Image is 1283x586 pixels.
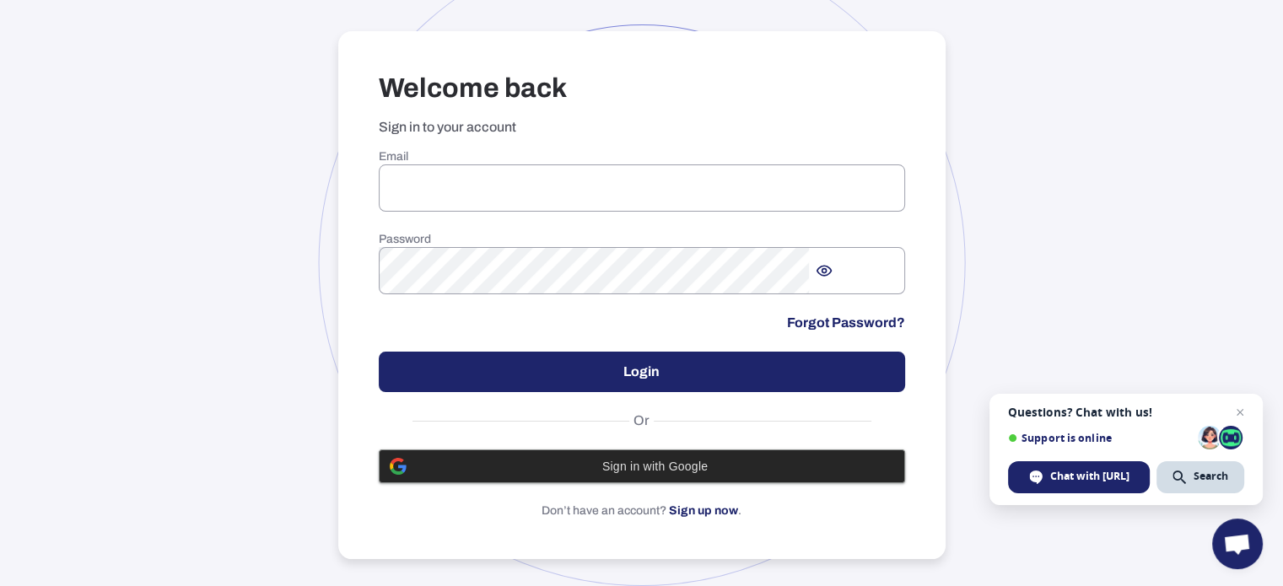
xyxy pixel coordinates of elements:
h6: Password [379,232,905,247]
div: Search [1156,461,1244,493]
span: Or [629,412,654,429]
p: Sign in to your account [379,119,905,136]
span: Search [1194,469,1228,484]
span: Questions? Chat with us! [1008,406,1244,419]
button: Show password [809,255,839,286]
button: Sign in with Google [379,449,905,483]
a: Sign up now [669,504,738,517]
div: Open chat [1212,519,1263,569]
span: Sign in with Google [417,460,894,473]
h3: Welcome back [379,72,905,105]
span: Support is online [1008,432,1192,444]
h6: Email [379,149,905,164]
p: Don’t have an account? . [379,503,905,519]
div: Chat with tapper.ai [1008,461,1150,493]
a: Forgot Password? [787,315,905,331]
button: Login [379,352,905,392]
span: Close chat [1230,402,1250,422]
span: Chat with [URL] [1050,469,1129,484]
